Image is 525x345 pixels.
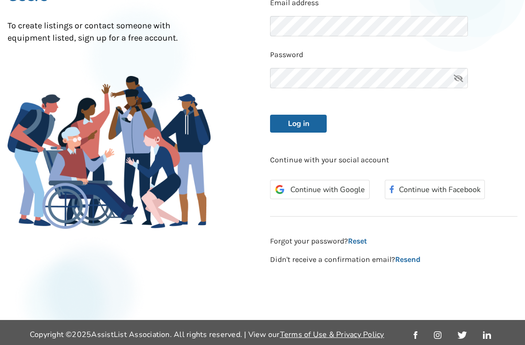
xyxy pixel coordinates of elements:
a: Reset [348,236,367,245]
img: linkedin_link [483,331,491,339]
img: facebook_link [414,331,417,339]
span: Continue with Google [290,186,365,194]
p: Password [270,50,517,60]
img: instagram_link [434,331,441,339]
img: Family Gathering [8,76,211,229]
button: Continue with Google [270,180,370,199]
img: twitter_link [457,331,466,339]
p: Forgot your password? [270,236,517,247]
button: Continue with Facebook [385,180,484,199]
img: Google Icon [275,185,284,194]
p: Didn't receive a confirmation email? [270,254,517,265]
p: Continue with your social account [270,155,517,166]
a: Terms of Use & Privacy Policy [280,329,384,340]
p: To create listings or contact someone with equipment listed, sign up for a free account. [8,20,211,44]
a: Resend [395,255,421,264]
button: Log in [270,115,327,133]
